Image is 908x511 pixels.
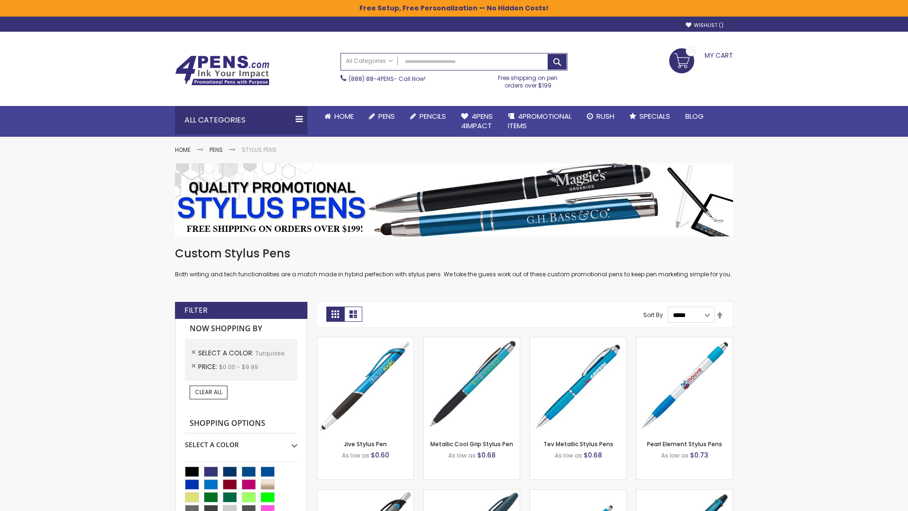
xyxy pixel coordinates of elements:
[454,106,500,137] a: 4Pens4impact
[530,489,626,497] a: Cyber Stylus 0.7mm Fine Point Gel Grip Pen-Turquoise
[198,362,219,371] span: Price
[255,349,284,357] span: Turquoise
[317,337,413,345] a: Jive Stylus Pen-Turquoise
[685,111,704,121] span: Blog
[175,55,270,86] img: 4Pens Custom Pens and Promotional Products
[184,305,208,316] strong: Filter
[639,111,670,121] span: Specials
[661,451,689,459] span: As low as
[678,106,711,127] a: Blog
[424,489,520,497] a: Twist Highlighter-Pen Stylus Combo-Turquoise
[175,246,733,279] div: Both writing and tech functionalities are a match made in hybrid perfection with stylus pens. We ...
[530,337,626,345] a: Tev Metallic Stylus Pens-Turquoise
[185,433,297,449] div: Select A Color
[361,106,402,127] a: Pens
[477,450,496,460] span: $0.68
[461,111,493,131] span: 4Pens 4impact
[317,337,413,433] img: Jive Stylus Pen-Turquoise
[317,489,413,497] a: Story Stylus Custom Pen-Turquoise
[185,414,297,434] strong: Shopping Options
[690,450,708,460] span: $0.73
[317,106,361,127] a: Home
[341,53,398,69] a: All Categories
[378,111,395,121] span: Pens
[190,386,227,399] a: Clear All
[579,106,622,127] a: Rush
[643,311,663,319] label: Sort By
[402,106,454,127] a: Pencils
[219,363,258,371] span: $0.00 - $9.99
[424,337,520,433] img: Metallic Cool Grip Stylus Pen-Blue - Turquoise
[334,111,354,121] span: Home
[637,337,733,345] a: Pearl Element Stylus Pens-Turquoise
[686,22,724,29] a: Wishlist
[326,307,344,322] strong: Grid
[198,348,255,358] span: Select A Color
[543,440,613,448] a: Tev Metallic Stylus Pens
[185,319,297,339] strong: Now Shopping by
[242,146,277,154] strong: Stylus Pens
[371,450,389,460] span: $0.60
[344,440,387,448] a: Jive Stylus Pen
[530,337,626,433] img: Tev Metallic Stylus Pens-Turquoise
[419,111,446,121] span: Pencils
[637,337,733,433] img: Pearl Element Stylus Pens-Turquoise
[210,146,223,154] a: Pens
[508,111,572,131] span: 4PROMOTIONAL ITEMS
[195,388,222,396] span: Clear All
[448,451,476,459] span: As low as
[175,246,733,261] h1: Custom Stylus Pens
[596,111,614,121] span: Rush
[489,70,568,89] div: Free shipping on pen orders over $199
[500,106,579,137] a: 4PROMOTIONALITEMS
[555,451,582,459] span: As low as
[349,75,394,83] a: (888) 88-4PENS
[647,440,722,448] a: Pearl Element Stylus Pens
[637,489,733,497] a: Orbitor 4 Color Assorted Ink Metallic Stylus Pens-Turquoise
[342,451,369,459] span: As low as
[175,146,191,154] a: Home
[584,450,602,460] span: $0.68
[430,440,513,448] a: Metallic Cool Grip Stylus Pen
[424,337,520,345] a: Metallic Cool Grip Stylus Pen-Blue - Turquoise
[622,106,678,127] a: Specials
[349,75,426,83] span: - Call Now!
[175,106,307,134] div: All Categories
[346,57,393,65] span: All Categories
[175,163,733,237] img: Stylus Pens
